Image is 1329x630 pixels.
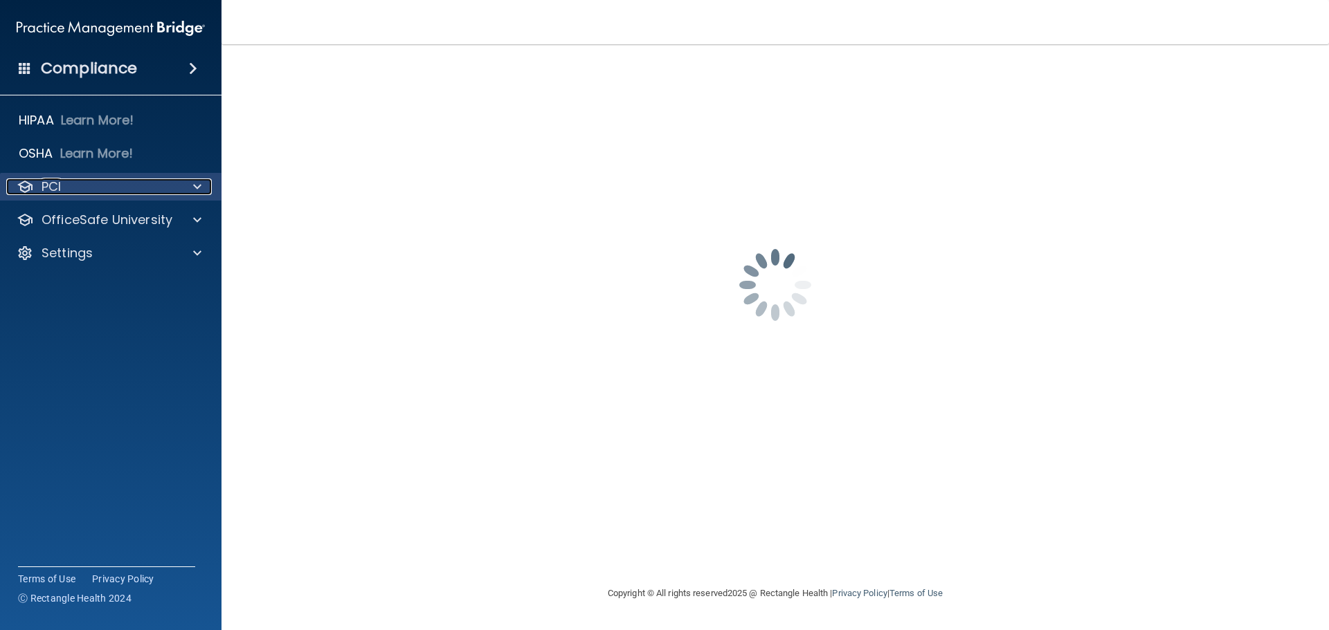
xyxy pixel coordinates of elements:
[42,212,172,228] p: OfficeSafe University
[60,145,134,162] p: Learn More!
[41,59,137,78] h4: Compliance
[889,588,943,598] a: Terms of Use
[523,571,1028,615] div: Copyright © All rights reserved 2025 @ Rectangle Health | |
[706,216,844,354] img: spinner.e123f6fc.gif
[92,572,154,586] a: Privacy Policy
[42,178,61,195] p: PCI
[61,112,134,129] p: Learn More!
[17,212,201,228] a: OfficeSafe University
[17,178,201,195] a: PCI
[17,15,205,42] img: PMB logo
[18,572,75,586] a: Terms of Use
[42,245,93,261] p: Settings
[18,591,132,605] span: Ⓒ Rectangle Health 2024
[832,588,887,598] a: Privacy Policy
[19,145,53,162] p: OSHA
[19,112,54,129] p: HIPAA
[17,245,201,261] a: Settings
